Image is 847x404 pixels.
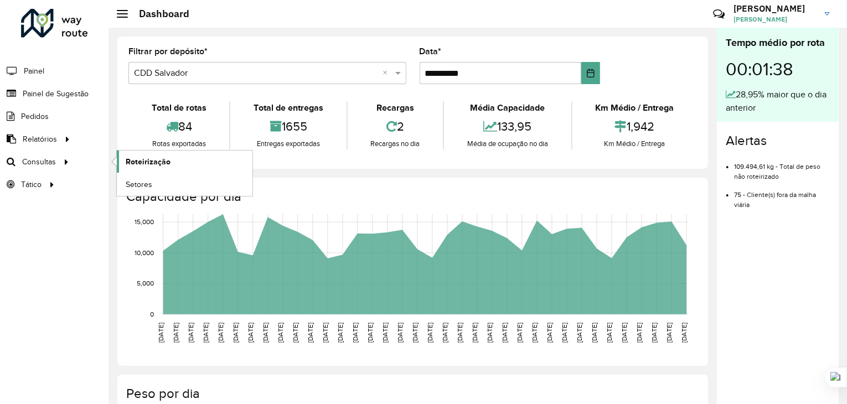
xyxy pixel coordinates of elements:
[575,115,694,138] div: 1,942
[486,323,493,343] text: [DATE]
[366,323,374,343] text: [DATE]
[447,115,568,138] div: 133,95
[396,323,404,343] text: [DATE]
[23,133,57,145] span: Relatórios
[24,65,44,77] span: Painel
[262,323,269,343] text: [DATE]
[350,115,440,138] div: 2
[591,323,598,343] text: [DATE]
[126,189,697,205] h4: Capacidade por dia
[456,323,463,343] text: [DATE]
[126,179,152,190] span: Setores
[350,101,440,115] div: Recargas
[734,14,817,24] span: [PERSON_NAME]
[23,88,89,100] span: Painel de Sugestão
[383,66,392,80] span: Clear all
[157,323,164,343] text: [DATE]
[575,101,694,115] div: Km Médio / Entrega
[202,323,209,343] text: [DATE]
[734,3,817,14] h3: [PERSON_NAME]
[135,249,154,256] text: 10,000
[337,323,344,343] text: [DATE]
[447,138,568,149] div: Média de ocupação no dia
[137,280,154,287] text: 5,000
[21,111,49,122] span: Pedidos
[150,310,154,318] text: 0
[233,115,343,138] div: 1655
[546,323,553,343] text: [DATE]
[247,323,254,343] text: [DATE]
[126,386,697,402] h4: Peso por dia
[233,101,343,115] div: Total de entregas
[447,101,568,115] div: Média Capacidade
[217,323,224,343] text: [DATE]
[726,133,830,149] h4: Alertas
[21,179,42,190] span: Tático
[606,323,613,343] text: [DATE]
[128,45,208,58] label: Filtrar por depósito
[680,323,688,343] text: [DATE]
[621,323,628,343] text: [DATE]
[516,323,523,343] text: [DATE]
[636,323,643,343] text: [DATE]
[126,156,171,168] span: Roteirização
[441,323,448,343] text: [DATE]
[131,101,226,115] div: Total de rotas
[726,88,830,115] div: 28,95% maior que o dia anterior
[575,138,694,149] div: Km Médio / Entrega
[581,62,600,84] button: Choose Date
[734,182,830,210] li: 75 - Cliente(s) fora da malha viária
[172,323,179,343] text: [DATE]
[726,50,830,88] div: 00:01:38
[128,8,189,20] h2: Dashboard
[501,323,508,343] text: [DATE]
[471,323,478,343] text: [DATE]
[277,323,284,343] text: [DATE]
[420,45,442,58] label: Data
[131,115,226,138] div: 84
[411,323,419,343] text: [DATE]
[665,323,673,343] text: [DATE]
[726,35,830,50] div: Tempo médio por rota
[531,323,538,343] text: [DATE]
[322,323,329,343] text: [DATE]
[650,323,658,343] text: [DATE]
[381,323,389,343] text: [DATE]
[117,173,252,195] a: Setores
[187,323,194,343] text: [DATE]
[426,323,433,343] text: [DATE]
[117,151,252,173] a: Roteirização
[233,138,343,149] div: Entregas exportadas
[561,323,568,343] text: [DATE]
[131,138,226,149] div: Rotas exportadas
[307,323,314,343] text: [DATE]
[22,156,56,168] span: Consultas
[232,323,239,343] text: [DATE]
[350,138,440,149] div: Recargas no dia
[734,153,830,182] li: 109.494,61 kg - Total de peso não roteirizado
[707,2,731,26] a: Contato Rápido
[576,323,583,343] text: [DATE]
[135,219,154,226] text: 15,000
[352,323,359,343] text: [DATE]
[292,323,299,343] text: [DATE]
